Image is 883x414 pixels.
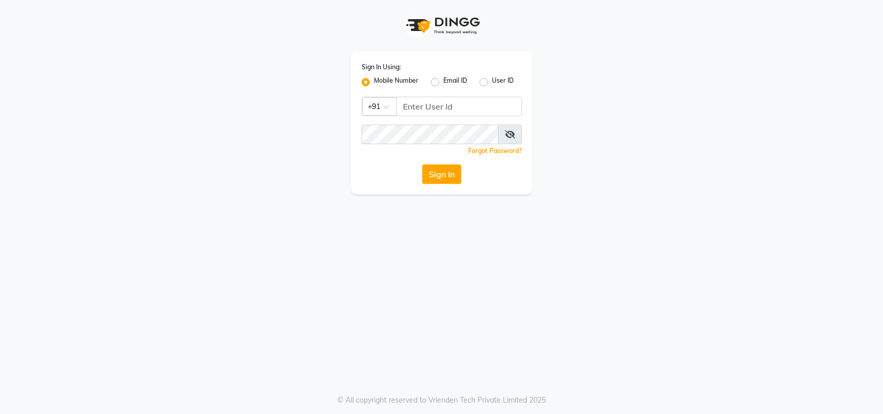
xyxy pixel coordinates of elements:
[400,10,483,41] img: logo1.svg
[362,125,499,144] input: Username
[374,76,418,88] label: Mobile Number
[362,63,401,72] label: Sign In Using:
[396,97,522,116] input: Username
[468,147,522,155] a: Forgot Password?
[443,76,467,88] label: Email ID
[492,76,514,88] label: User ID
[422,164,461,184] button: Sign In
